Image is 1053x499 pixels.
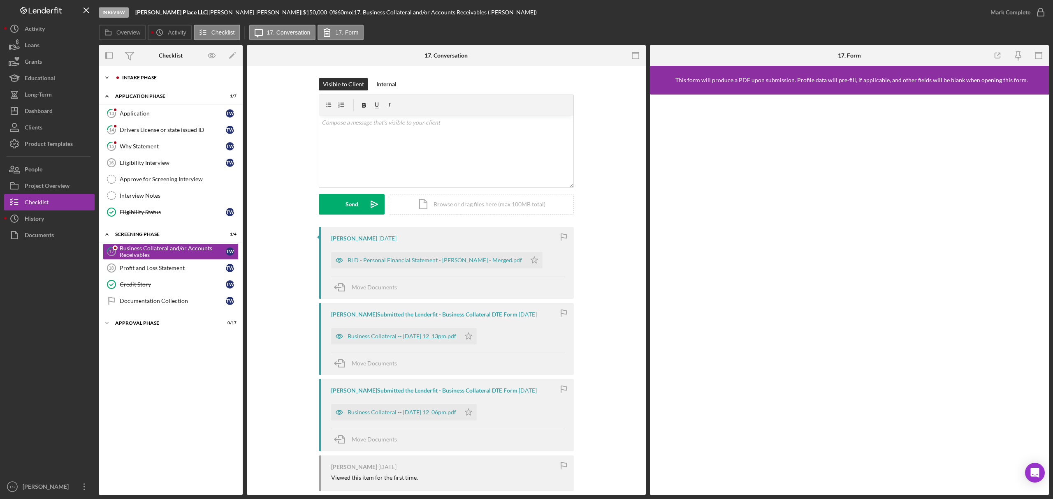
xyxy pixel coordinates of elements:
div: Interview Notes [120,192,238,199]
div: T W [226,247,234,256]
div: T W [226,297,234,305]
div: T W [226,109,234,118]
button: Visible to Client [319,78,368,90]
div: [PERSON_NAME] Submitted the Lenderfit - Business Collateral DTE Form [331,311,517,318]
div: T W [226,126,234,134]
a: Eligibility StatusTW [103,204,239,220]
button: Move Documents [331,429,405,450]
button: Checklist [194,25,240,40]
label: Overview [116,29,140,36]
button: Business Collateral -- [DATE] 12_13pm.pdf [331,328,477,344]
time: 2025-09-01 16:13 [519,311,537,318]
tspan: 17 [109,249,114,254]
div: T W [226,159,234,167]
a: 15Why StatementTW [103,138,239,155]
div: | 17. Business Collateral and/or Accounts Receivables ([PERSON_NAME]) [352,9,537,16]
div: BLD - Personal Financial Statement - [PERSON_NAME] - Merged.pdf [348,257,522,263]
div: Eligibility Status [120,209,226,215]
button: Mark Complete [982,4,1049,21]
div: In Review [99,7,129,18]
tspan: 16 [109,160,114,165]
div: 0 / 17 [222,321,237,326]
div: Application [120,110,226,117]
tspan: 18 [109,266,114,270]
div: Mark Complete [990,4,1030,21]
button: 17. Form [318,25,364,40]
div: Intake Phase [122,75,232,80]
div: T W [226,264,234,272]
time: 2025-09-01 17:54 [378,235,397,242]
div: Application Phase [115,94,216,99]
button: Activity [148,25,191,40]
div: [PERSON_NAME] [331,235,377,242]
tspan: 13 [109,111,114,116]
button: Internal [372,78,401,90]
div: Open Intercom Messenger [1025,463,1045,483]
text: LS [10,485,15,489]
div: 1 / 4 [222,232,237,237]
time: 2025-09-01 16:06 [519,387,537,394]
button: 17. Conversation [249,25,316,40]
a: 14Drivers License or state issued IDTW [103,122,239,138]
div: 0 % [329,9,337,16]
time: 2025-08-28 00:22 [378,464,397,470]
b: [PERSON_NAME] Place LLC [135,9,207,16]
label: 17. Conversation [267,29,311,36]
div: Profit and Loss Statement [120,265,226,271]
div: 60 mo [337,9,352,16]
span: Move Documents [352,436,397,443]
div: Screening Phase [115,232,216,237]
div: Business Collateral -- [DATE] 12_13pm.pdf [348,333,456,340]
div: Checklist [159,52,183,59]
a: 18Profit and Loss StatementTW [103,260,239,276]
div: 17. Form [838,52,861,59]
tspan: 15 [109,143,114,149]
button: BLD - Personal Financial Statement - [PERSON_NAME] - Merged.pdf [331,252,543,268]
a: Approve for Screening Interview [103,171,239,187]
div: 1 / 7 [222,94,237,99]
button: Move Documents [331,353,405,374]
div: T W [226,280,234,289]
a: 17Business Collateral and/or Accounts ReceivablesTW [103,243,239,260]
div: | [135,9,209,16]
button: Business Collateral -- [DATE] 12_06pm.pdf [331,404,477,420]
div: Approval Phase [115,321,216,326]
div: T W [226,208,234,216]
span: Move Documents [352,284,397,291]
button: LS[PERSON_NAME] [4,478,95,495]
div: 17. Conversation [424,52,468,59]
tspan: 14 [109,127,114,132]
div: Viewed this item for the first time. [331,474,418,481]
div: Business Collateral and/or Accounts Receivables [120,245,226,258]
div: Internal [376,78,397,90]
a: 13ApplicationTW [103,105,239,122]
div: Eligibility Interview [120,159,226,166]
